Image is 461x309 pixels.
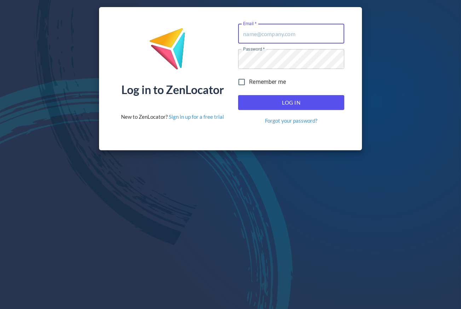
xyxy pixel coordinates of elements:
[238,24,344,43] input: name@company.com
[169,113,224,120] a: Sign in up for a free trial
[246,98,336,107] span: Log In
[265,117,317,124] a: Forgot your password?
[121,84,224,95] div: Log in to ZenLocator
[238,95,344,110] button: Log In
[149,28,196,75] img: ZenLocator
[249,78,286,86] span: Remember me
[121,113,224,121] div: New to ZenLocator?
